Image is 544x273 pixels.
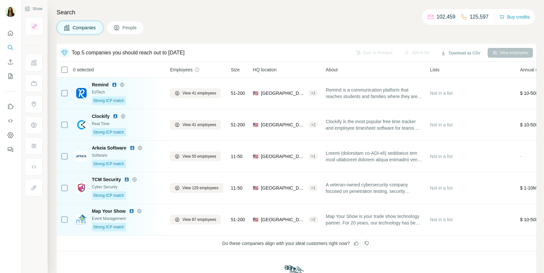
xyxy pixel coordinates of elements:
[73,66,94,73] span: 0 selected
[76,120,87,130] img: Logo of Clockify
[326,150,422,163] span: Loremi (dolorsitam co-ADI-eli) seddoeius tem incid utlaboreet dolorem aliqua enimadmi ven qui Nos...
[253,66,277,73] span: HQ location
[112,82,117,87] img: LinkedIn logo
[170,120,221,130] button: View 41 employees
[326,87,422,100] span: Remind is a communication platform that reaches students and families where they are. We believe ...
[308,153,318,159] div: + 1
[182,153,216,159] span: View 55 employees
[73,24,96,31] span: Companies
[308,185,318,191] div: + 1
[92,208,126,214] span: Map Your Show
[499,12,530,22] button: Buy credits
[92,184,162,190] div: Cyber Security
[437,13,455,21] p: 102,459
[5,115,16,127] button: Use Surfe API
[170,151,221,161] button: View 55 employees
[182,185,219,191] span: View 129 employees
[430,154,452,159] span: Not in a list
[182,90,216,96] span: View 41 employees
[231,216,245,223] span: 51-200
[170,88,221,98] button: View 41 employees
[308,122,318,128] div: + 2
[253,153,258,160] span: 🇺🇸
[5,101,16,112] button: Use Surfe on LinkedIn
[92,145,126,151] span: Arkeia Software
[76,183,87,193] img: Logo of TCM Security
[326,66,338,73] span: About
[92,216,162,222] div: Event Management
[72,49,185,57] div: Top 5 companies you should reach out to [DATE]
[261,153,306,160] span: [GEOGRAPHIC_DATA], [US_STATE]
[20,4,47,14] button: Show
[326,213,422,226] span: Map Your Show is your trade show technology partner. For 20 years, our technology has been truste...
[5,27,16,39] button: Quick start
[5,70,16,82] button: My lists
[92,81,108,88] span: Remind
[93,161,124,167] span: Strong ICP match
[231,122,245,128] span: 51-200
[253,122,258,128] span: 🇺🇸
[170,66,193,73] span: Employees
[436,48,485,58] button: Download as CSV
[57,8,536,17] h4: Search
[170,183,223,193] button: View 129 employees
[470,13,489,21] p: 125,597
[253,185,258,191] span: 🇺🇸
[231,153,243,160] span: 11-50
[326,118,422,131] span: Clockify is the most popular free time tracker and employee timesheet software for teams of all s...
[92,113,109,120] span: Clockify
[76,214,87,225] img: Logo of Map Your Show
[76,151,87,162] img: Logo of Arkeia Software
[93,98,124,104] span: Strong ICP match
[5,129,16,141] button: Dashboard
[231,66,240,73] span: Size
[430,217,452,222] span: Not in a list
[520,91,539,96] span: $ 10-50M
[113,114,118,119] img: LinkedIn logo
[5,144,16,155] button: Feedback
[5,7,16,17] img: Avatar
[326,181,422,194] span: A veteran-owned cybersecurity company focused on penetration testing, security training, and comp...
[57,236,536,251] div: Do these companies align with your ideal customers right now?
[308,90,318,96] div: + 1
[5,42,16,53] button: Search
[520,154,522,159] span: -
[520,185,537,191] span: $ 1-10M
[430,66,439,73] span: Lists
[92,89,162,95] div: EdTech
[261,185,306,191] span: [GEOGRAPHIC_DATA]
[231,185,243,191] span: 11-50
[430,91,452,96] span: Not in a list
[93,193,124,198] span: Strong ICP match
[430,185,452,191] span: Not in a list
[182,217,216,223] span: View 87 employees
[93,129,124,135] span: Strong ICP match
[76,88,87,98] img: Logo of Remind
[92,121,162,127] div: Real Time
[122,24,137,31] span: People
[93,224,124,230] span: Strong ICP match
[124,177,129,182] img: LinkedIn logo
[261,122,306,128] span: [GEOGRAPHIC_DATA], [US_STATE]
[129,208,134,214] img: LinkedIn logo
[92,152,162,158] div: Software
[182,122,216,128] span: View 41 employees
[92,176,121,183] span: TCM Security
[5,56,16,68] button: Enrich CSV
[308,217,318,223] div: + 2
[520,122,539,127] span: $ 10-50M
[130,145,135,151] img: LinkedIn logo
[253,90,258,96] span: 🇺🇸
[261,216,306,223] span: [GEOGRAPHIC_DATA], [US_STATE]
[253,216,258,223] span: 🇺🇸
[231,90,245,96] span: 51-200
[520,217,539,222] span: $ 10-50M
[170,215,221,224] button: View 87 employees
[430,122,452,127] span: Not in a list
[261,90,306,96] span: [GEOGRAPHIC_DATA], [US_STATE]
